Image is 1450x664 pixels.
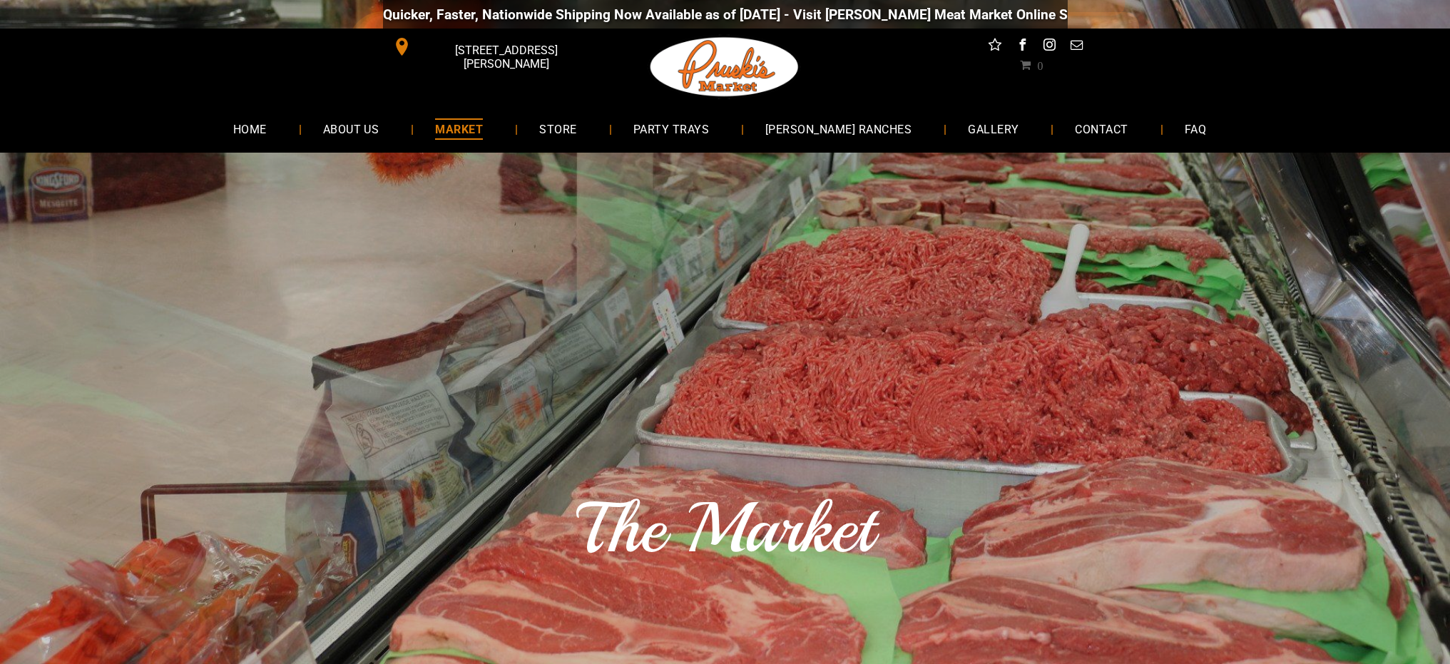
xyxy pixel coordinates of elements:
[744,110,933,148] a: [PERSON_NAME] RANCHES
[302,110,401,148] a: ABOUT US
[1163,110,1227,148] a: FAQ
[648,29,802,106] img: Pruski-s+Market+HQ+Logo2-1920w.png
[383,36,601,58] a: [STREET_ADDRESS][PERSON_NAME]
[212,110,288,148] a: HOME
[986,36,1004,58] a: Social network
[1037,59,1043,71] span: 0
[1040,36,1058,58] a: instagram
[518,110,598,148] a: STORE
[1013,36,1031,58] a: facebook
[1053,110,1149,148] a: CONTACT
[1067,36,1086,58] a: email
[612,110,730,148] a: PARTY TRAYS
[414,36,598,78] span: [STREET_ADDRESS][PERSON_NAME]
[576,484,874,573] span: The Market
[414,110,504,148] a: MARKET
[946,110,1040,148] a: GALLERY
